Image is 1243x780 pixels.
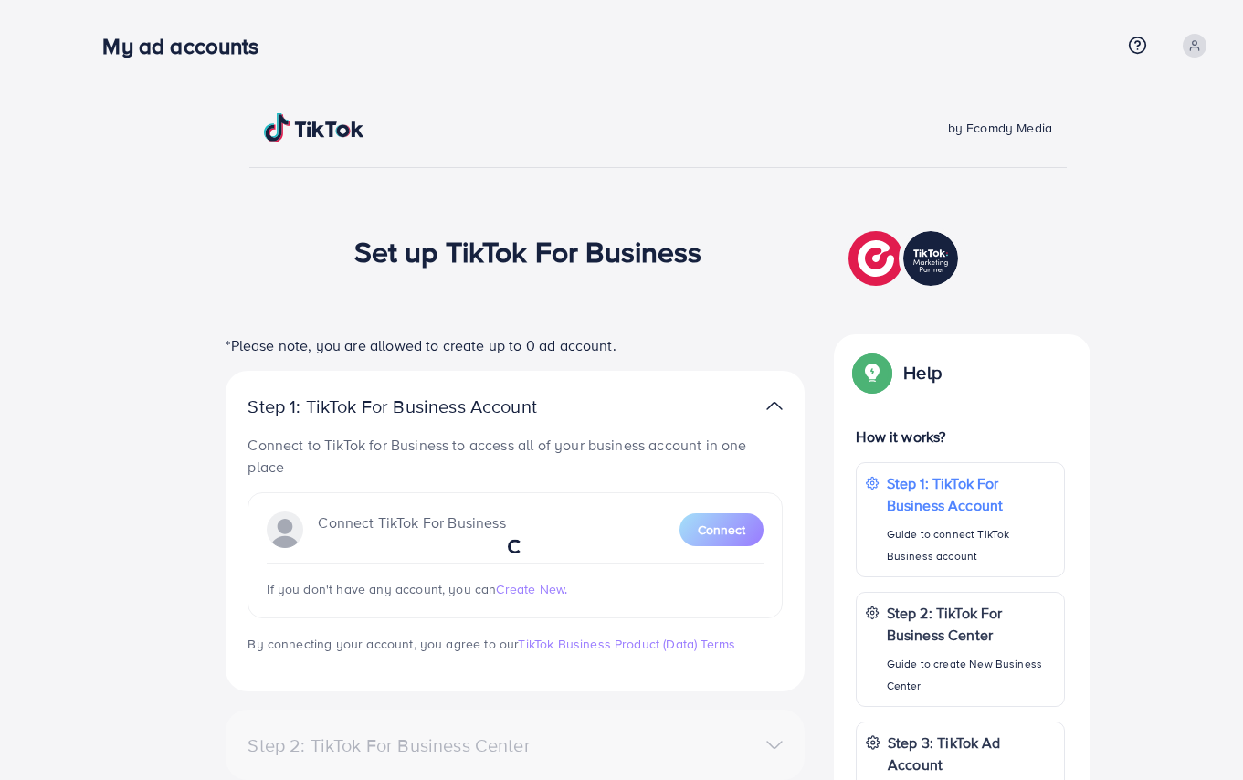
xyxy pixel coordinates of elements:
img: Popup guide [856,356,889,389]
h1: Set up TikTok For Business [354,234,702,269]
p: Guide to connect TikTok Business account [887,523,1055,567]
p: How it works? [856,426,1064,448]
p: *Please note, you are allowed to create up to 0 ad account. [226,334,805,356]
p: Step 2: TikTok For Business Center [887,602,1055,646]
p: Step 3: TikTok Ad Account [888,732,1055,775]
p: Step 1: TikTok For Business Account [887,472,1055,516]
p: Guide to create New Business Center [887,653,1055,697]
p: Step 1: TikTok For Business Account [248,395,595,417]
img: TikTok [264,113,364,142]
img: TikTok partner [766,393,783,419]
img: TikTok partner [848,227,963,290]
span: by Ecomdy Media [948,119,1052,137]
h3: My ad accounts [102,33,273,59]
p: Help [903,362,942,384]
